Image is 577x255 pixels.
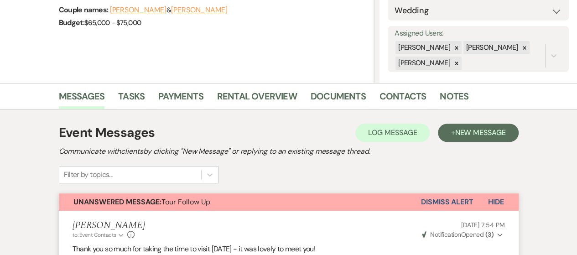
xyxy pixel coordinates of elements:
[64,169,113,180] div: Filter by topics...
[488,197,504,207] span: Hide
[395,27,562,40] label: Assigned Users:
[217,89,297,109] a: Rental Overview
[73,197,161,207] strong: Unanswered Message:
[110,5,228,15] span: &
[438,124,518,142] button: +New Message
[430,230,461,239] span: Notification
[59,193,421,211] button: Unanswered Message:Tour Follow Up
[379,89,426,109] a: Contacts
[118,89,145,109] a: Tasks
[395,41,452,54] div: [PERSON_NAME]
[355,124,430,142] button: Log Message
[485,230,493,239] strong: ( 3 )
[73,231,125,239] button: to: Event Contacts
[395,57,452,70] div: [PERSON_NAME]
[461,221,504,229] span: [DATE] 7:54 PM
[311,89,366,109] a: Documents
[440,89,468,109] a: Notes
[421,230,505,239] button: NotificationOpened (3)
[59,89,105,109] a: Messages
[473,193,519,211] button: Hide
[84,18,141,27] span: $65,000 - $75,000
[73,244,316,254] span: Thank you so much for taking the time to visit [DATE] - it was lovely to meet you!
[158,89,203,109] a: Payments
[463,41,520,54] div: [PERSON_NAME]
[368,128,417,137] span: Log Message
[59,18,85,27] span: Budget:
[455,128,505,137] span: New Message
[73,220,145,231] h5: [PERSON_NAME]
[73,231,116,239] span: to: Event Contacts
[73,197,210,207] span: Tour Follow Up
[421,193,473,211] button: Dismiss Alert
[171,6,228,14] button: [PERSON_NAME]
[110,6,166,14] button: [PERSON_NAME]
[59,123,155,142] h1: Event Messages
[59,146,519,157] h2: Communicate with clients by clicking "New Message" or replying to an existing message thread.
[422,230,494,239] span: Opened
[59,5,110,15] span: Couple names:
